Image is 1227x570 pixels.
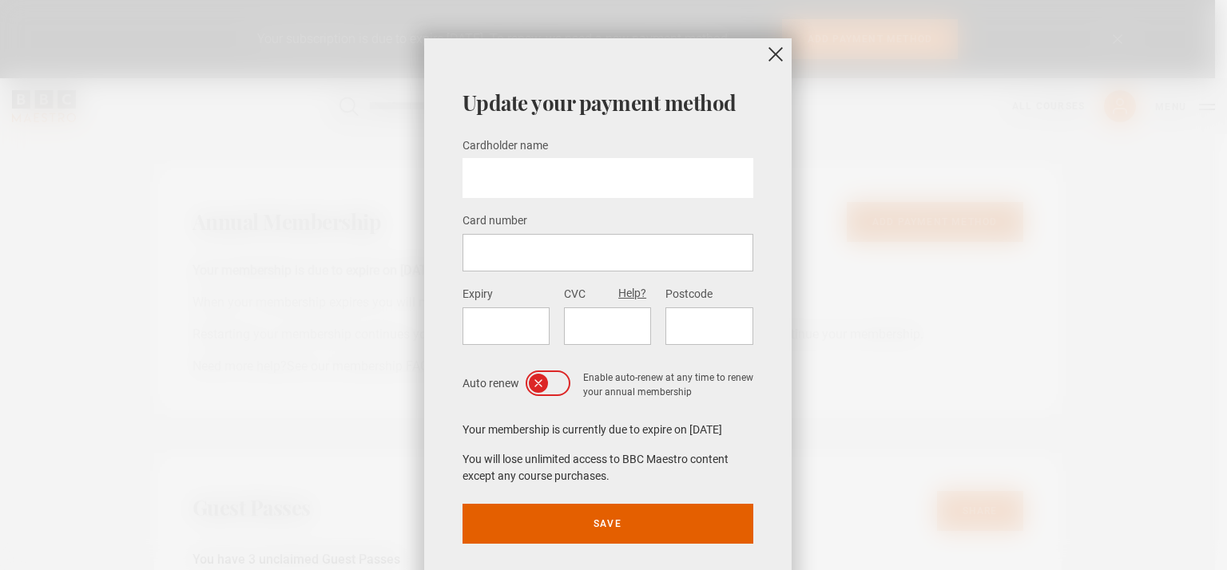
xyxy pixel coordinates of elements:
span: Auto renew [463,375,519,392]
button: close [760,38,792,70]
label: CVC [564,285,586,304]
iframe: Secure payment input frame [577,319,638,334]
iframe: Secure payment input frame [475,245,741,260]
label: Expiry [463,285,493,304]
p: You will lose unlimited access to BBC Maestro content except any course purchases. [463,451,753,485]
iframe: Secure payment input frame [475,319,537,334]
label: Card number [463,212,527,231]
button: Save [463,504,753,544]
h2: Update your payment method [463,89,753,117]
iframe: Secure payment input frame [678,319,740,334]
label: Postcode [665,285,713,304]
p: Your membership is currently due to expire on [DATE] [463,422,753,438]
p: Enable auto-renew at any time to renew your annual membership [583,370,753,402]
button: Help? [613,283,651,304]
label: Cardholder name [463,137,548,156]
